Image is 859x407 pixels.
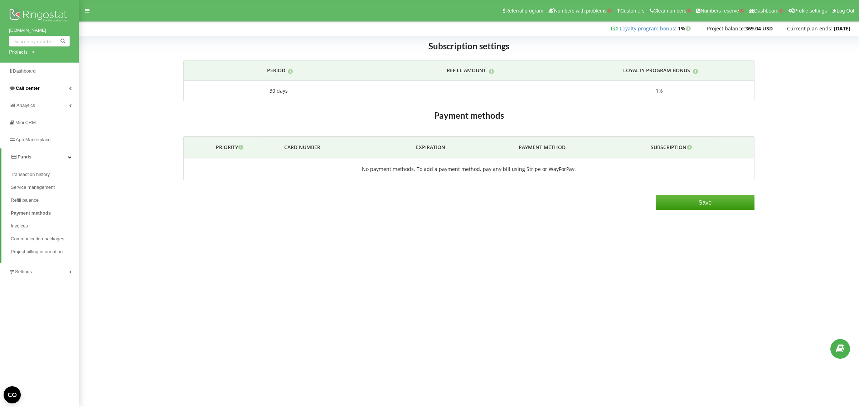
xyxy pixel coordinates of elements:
[608,137,736,158] th: Subscription
[686,144,693,149] i: The card linked to extending Ringostat services will be charged once the subscription has ended, ...
[11,171,50,178] span: Transaction history
[754,8,779,14] span: Dashboard
[745,25,773,32] strong: 369.04 USD
[505,8,543,14] span: Referral program
[16,85,39,91] span: Call center
[13,68,36,74] span: Dashboard
[184,137,278,158] th: Priority
[11,248,63,255] span: Project billing information
[447,67,486,74] p: Refill amount
[267,67,285,74] p: Period
[15,269,32,274] span: Settings
[787,25,833,32] span: Current plan ends:
[9,7,70,25] img: Ringostat logo
[183,37,755,55] h2: Subscription settings
[16,103,35,108] span: Analytics
[623,67,690,74] p: Loyalty program bonus
[707,25,745,32] span: Project balance:
[620,25,676,32] span: :
[385,137,476,158] th: Expiration
[183,110,755,121] h2: Payment methods
[18,154,31,160] span: Funds
[11,210,51,217] span: Payment methods
[9,27,70,34] a: [DOMAIN_NAME]
[278,137,385,158] th: Card number
[678,25,693,32] strong: 1%
[620,8,645,14] span: Customers
[11,232,79,245] a: Communication packages
[11,245,79,258] a: Project billing information
[476,137,608,158] th: Payment method
[9,48,28,55] div: Projects
[794,8,827,14] span: Profile settings
[11,168,79,181] a: Transaction history
[270,87,288,94] div: 30 days
[11,197,39,204] span: Refill balance
[184,158,754,180] td: No payment methods. To add a payment method, pay any bill using Stripe or WayForPay.
[11,181,79,194] a: Service management
[11,222,28,230] span: Invoices
[11,220,79,232] a: Invoices
[571,87,747,94] div: 1%
[11,235,64,242] span: Communication packages
[11,194,79,207] a: Refill balance
[656,195,755,210] input: Save
[11,184,55,191] span: Service management
[9,36,70,46] input: Search by number
[554,8,607,14] span: Numbers with problems
[620,25,675,32] a: Loyalty program bonus
[834,25,850,32] strong: [DATE]
[11,207,79,220] a: Payment methods
[700,8,739,14] span: Numbers reserve
[15,120,36,125] span: Mini CRM
[836,8,854,14] span: Log Out
[238,144,244,149] i: Money will be debited from the active card with the highest priority (the larger the number, the ...
[16,137,51,142] span: App Marketplace
[1,148,79,166] a: Funds
[4,386,21,403] button: Open CMP widget
[654,8,686,14] span: Clear numbers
